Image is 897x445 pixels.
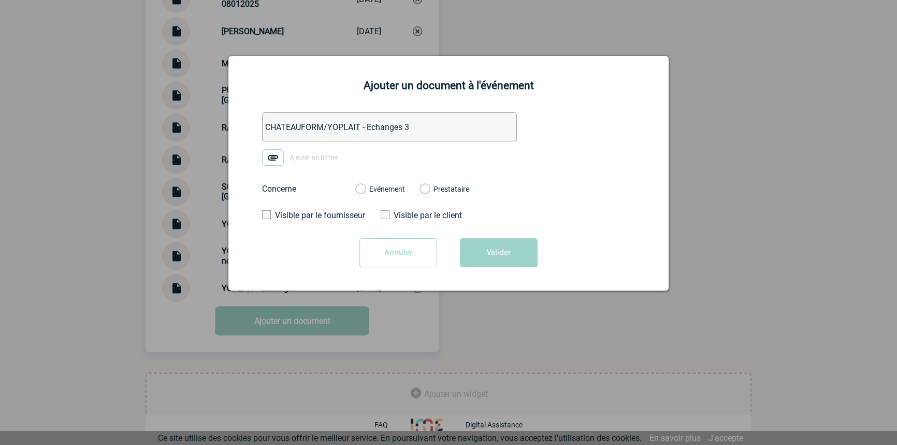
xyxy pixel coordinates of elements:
label: Concerne [262,184,345,194]
label: Visible par le client [381,210,476,220]
label: Prestataire [419,185,429,194]
label: Visible par le fournisseur [262,210,358,220]
button: Valider [460,238,538,267]
h2: Ajouter un document à l'événement [241,79,656,92]
input: Désignation [262,112,517,141]
input: Annuler [359,238,437,267]
span: Ajouter un fichier [290,154,338,161]
label: Evénement [355,185,365,194]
